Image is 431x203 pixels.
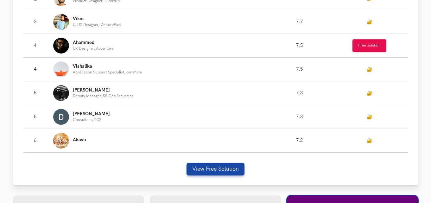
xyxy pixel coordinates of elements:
[367,114,372,120] a: 🔐
[73,40,113,45] p: Ahammed
[268,129,331,153] td: 7.2
[53,38,69,54] img: Profile photo
[73,16,121,22] p: Vikas
[367,19,372,25] a: 🔐
[53,133,69,149] img: Profile photo
[53,61,69,77] img: Profile photo
[23,10,53,34] td: 3
[73,118,110,122] p: Consultant, TCS
[187,163,244,175] button: View Free Solution
[268,81,331,105] td: 7.3
[23,58,53,81] td: 4
[23,129,53,153] td: 6
[367,138,372,143] a: 🔐
[268,34,331,58] td: 7.5
[23,34,53,58] td: 4
[73,70,142,74] p: Application Support Specialist, censhare
[352,39,386,52] button: Free Solution
[73,64,142,69] p: Vishalika
[367,91,372,96] a: 🔐
[268,105,331,129] td: 7.3
[73,23,121,27] p: UI UX Designer, VenturePact
[53,85,69,101] img: Profile photo
[53,14,69,30] img: Profile photo
[367,67,372,72] a: 🔐
[268,58,331,81] td: 7.5
[73,47,113,51] p: UX Designer, Accenture
[73,94,133,98] p: Deputy Manager, SBICap Securities
[23,105,53,129] td: 5
[73,88,133,93] p: [PERSON_NAME]
[23,81,53,105] td: 5
[73,111,110,117] p: [PERSON_NAME]
[268,10,331,34] td: 7.7
[53,109,69,125] img: Profile photo
[73,137,86,143] p: Akash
